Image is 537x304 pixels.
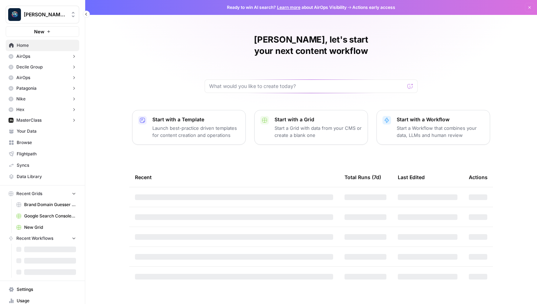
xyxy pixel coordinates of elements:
[6,62,79,72] button: Decile Group
[8,8,21,21] img: Berna's Personal Logo
[24,201,76,208] span: Brand Domain Guesser QA
[397,116,484,123] p: Start with a Workflow
[6,233,79,244] button: Recent Workflows
[13,199,79,210] a: Brand Domain Guesser QA
[6,148,79,160] a: Flightpath
[205,34,418,57] h1: [PERSON_NAME], let's start your next content workflow
[16,85,37,92] span: Patagonia
[152,125,240,139] p: Launch best-practice driven templates for content creation and operations
[17,128,76,134] span: Your Data
[227,4,347,11] span: Ready to win AI search? about AirOps Visibility
[16,53,30,60] span: AirOps
[16,117,42,123] span: MasterClass
[16,106,25,113] span: Hex
[398,167,425,187] div: Last Edited
[17,151,76,157] span: Flightpath
[6,126,79,137] a: Your Data
[17,42,76,49] span: Home
[352,4,395,11] span: Actions early access
[6,83,79,94] button: Patagonia
[6,94,79,104] button: Nike
[6,188,79,199] button: Recent Grids
[16,235,53,242] span: Recent Workflows
[24,11,67,18] span: [PERSON_NAME] Personal
[17,173,76,180] span: Data Library
[34,28,44,35] span: New
[13,222,79,233] a: New Grid
[397,125,484,139] p: Start a Workflow that combines your data, LLMs and human review
[6,104,79,115] button: Hex
[345,167,381,187] div: Total Runs (7d)
[152,116,240,123] p: Start with a Template
[6,115,79,126] button: MasterClass
[6,137,79,148] a: Browse
[6,6,79,23] button: Workspace: Berna's Personal
[6,171,79,182] a: Data Library
[13,210,79,222] a: Google Search Console - [DOMAIN_NAME]
[132,110,246,145] button: Start with a TemplateLaunch best-practice driven templates for content creation and operations
[275,116,362,123] p: Start with a Grid
[6,26,79,37] button: New
[254,110,368,145] button: Start with a GridStart a Grid with data from your CMS or create a blank one
[135,167,333,187] div: Recent
[6,160,79,171] a: Syncs
[275,125,362,139] p: Start a Grid with data from your CMS or create a blank one
[469,167,488,187] div: Actions
[6,40,79,51] a: Home
[24,213,76,219] span: Google Search Console - [DOMAIN_NAME]
[6,284,79,295] a: Settings
[16,96,26,102] span: Nike
[6,72,79,83] button: AirOps
[16,64,43,70] span: Decile Group
[9,118,13,123] img: m45g04c7stpv9a7fm5gbetvc5vml
[376,110,490,145] button: Start with a WorkflowStart a Workflow that combines your data, LLMs and human review
[17,298,76,304] span: Usage
[17,286,76,293] span: Settings
[17,139,76,146] span: Browse
[16,74,30,81] span: AirOps
[17,162,76,168] span: Syncs
[277,5,300,10] a: Learn more
[24,224,76,231] span: New Grid
[16,190,42,197] span: Recent Grids
[209,83,405,90] input: What would you like to create today?
[6,51,79,62] button: AirOps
